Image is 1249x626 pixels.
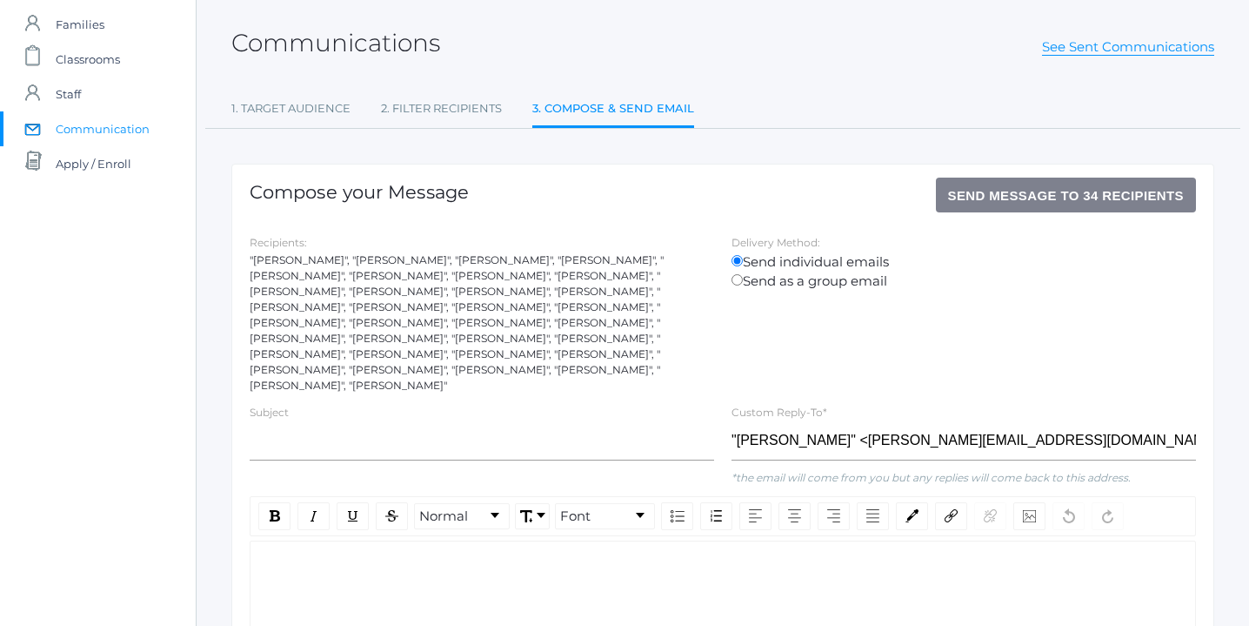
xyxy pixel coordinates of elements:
[1052,502,1085,530] div: Undo
[258,502,291,530] div: Bold
[255,502,411,530] div: rdw-inline-control
[512,502,552,530] div: rdw-font-size-control
[552,502,658,530] div: rdw-font-family-control
[1049,502,1127,530] div: rdw-history-control
[731,406,827,419] label: Custom Reply-To*
[731,252,1196,273] label: Send individual emails
[932,502,1010,530] div: rdw-link-control
[736,502,892,530] div: rdw-textalign-control
[731,421,1196,461] input: "Full Name" <email@email.com>
[731,274,743,286] input: Send as a group email
[532,91,694,129] a: 3. Compose & Send Email
[56,7,104,42] span: Families
[231,91,351,126] a: 1. Target Audience
[700,502,732,530] div: Ordered
[778,502,811,530] div: Center
[731,272,1196,292] label: Send as a group email
[892,502,932,530] div: rdw-color-picker
[731,255,743,266] input: Send individual emails
[935,502,967,530] div: Link
[414,503,510,529] div: rdw-dropdown
[974,502,1006,530] div: Unlink
[56,77,81,111] span: Staff
[1042,38,1214,56] a: See Sent Communications
[515,503,550,529] div: rdw-dropdown
[376,502,408,530] div: Strikethrough
[250,182,469,202] h1: Compose your Message
[556,504,654,528] a: Font
[419,507,468,527] span: Normal
[250,496,1196,536] div: rdw-toolbar
[56,42,120,77] span: Classrooms
[1092,502,1124,530] div: Redo
[337,502,369,530] div: Underline
[411,502,512,530] div: rdw-block-control
[516,504,549,528] a: Font Size
[818,502,850,530] div: Right
[56,111,150,146] span: Communication
[661,502,693,530] div: Unordered
[731,236,820,249] label: Delivery Method:
[555,503,655,529] div: rdw-dropdown
[948,188,1185,203] span: Send Message to 34 recipients
[739,502,771,530] div: Left
[936,178,1197,212] button: Send Message to 34 recipients
[857,502,889,530] div: Justify
[297,502,330,530] div: Italic
[264,559,1182,579] div: rdw-editor
[415,504,509,528] a: Block Type
[1013,502,1045,530] div: Image
[250,406,289,419] label: Subject
[381,91,502,126] a: 2. Filter Recipients
[658,502,736,530] div: rdw-list-control
[231,30,440,57] h2: Communications
[250,236,307,249] label: Recipients:
[250,252,714,394] div: "[PERSON_NAME]", "[PERSON_NAME]", "[PERSON_NAME]", "[PERSON_NAME]", "[PERSON_NAME]", "[PERSON_NAM...
[731,471,1131,484] em: *the email will come from you but any replies will come back to this address.
[560,507,591,527] span: Font
[56,146,131,181] span: Apply / Enroll
[1010,502,1049,530] div: rdw-image-control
